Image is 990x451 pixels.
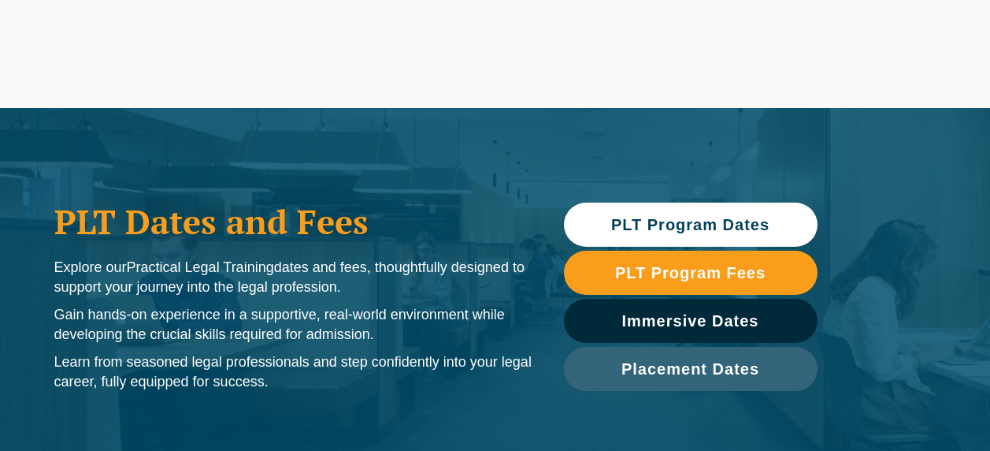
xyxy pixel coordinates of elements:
[564,203,818,247] a: PLT Program Dates
[127,259,274,275] span: Practical Legal Training
[564,299,818,343] a: Immersive Dates
[54,352,532,392] p: Learn from seasoned legal professionals and step confidently into your legal career, fully equipp...
[54,305,532,345] p: Gain hands-on experience in a supportive, real-world environment while developing the crucial ski...
[615,265,766,281] span: PLT Program Fees
[622,313,759,329] span: Immersive Dates
[54,202,532,241] h1: PLT Dates and Fees
[564,251,818,295] a: PLT Program Fees
[564,347,818,391] a: Placement Dates
[611,217,769,233] span: PLT Program Dates
[54,258,532,297] p: Explore our dates and fees, thoughtfully designed to support your journey into the legal profession.
[621,361,759,377] span: Placement Dates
